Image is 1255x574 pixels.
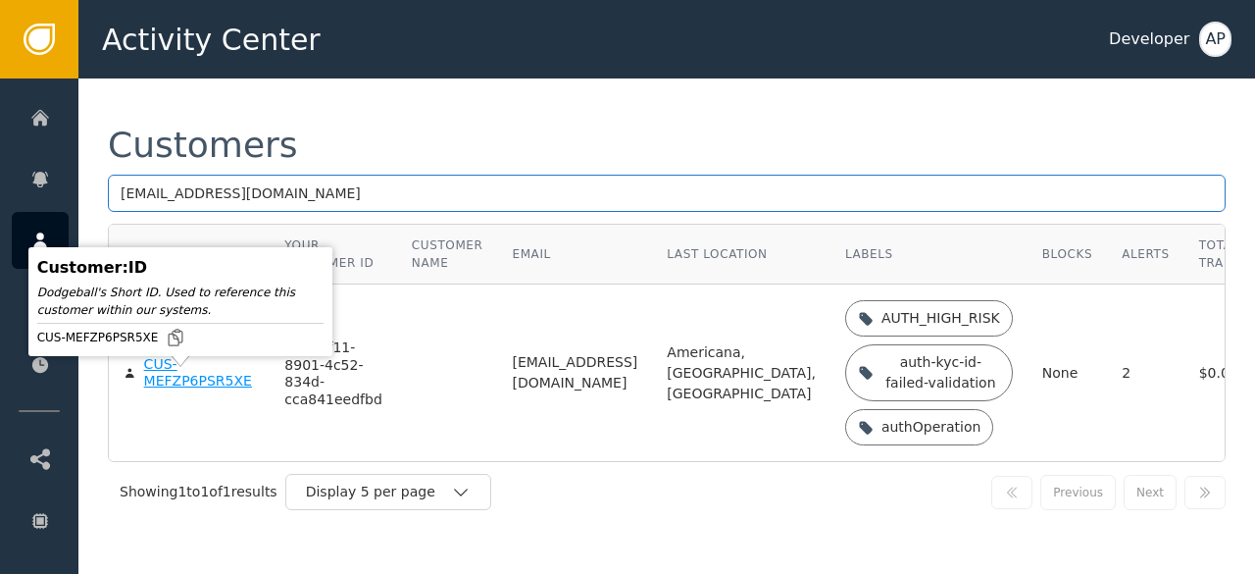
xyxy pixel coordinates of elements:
[108,128,298,163] div: Customers
[497,285,652,461] td: [EMAIL_ADDRESS][DOMAIN_NAME]
[881,308,1000,329] div: AUTH_HIGH_RISK
[37,284,324,319] div: Dodgeball's Short ID. Used to reference this customer within our systems.
[1199,236,1245,272] div: Total Trans.
[284,339,382,408] div: be1d9f11-8901-4c52-834d-cca841eedfbd
[120,482,277,502] div: Showing 1 to 1 of 1 results
[102,18,321,62] span: Activity Center
[1122,245,1170,263] div: Alerts
[881,417,981,438] div: authOperation
[412,236,483,272] div: Customer Name
[284,236,382,272] div: Your Customer ID
[512,245,637,263] div: Email
[1199,22,1231,57] button: AP
[37,328,324,347] div: CUS-MEFZP6PSR5XE
[652,285,830,461] td: Americana, [GEOGRAPHIC_DATA], [GEOGRAPHIC_DATA]
[1107,285,1184,461] td: 2
[144,356,256,391] div: CUS-MEFZP6PSR5XE
[1109,27,1189,51] div: Developer
[667,245,816,263] div: Last Location
[306,482,451,502] div: Display 5 per page
[124,245,137,263] div: ID
[881,352,1000,393] div: auth-kyc-id-failed-validation
[37,256,324,280] div: Customer : ID
[845,245,1013,263] div: Labels
[1042,363,1092,384] div: None
[108,175,1226,212] input: Search by name, email, or ID
[1042,245,1092,263] div: Blocks
[285,474,491,510] button: Display 5 per page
